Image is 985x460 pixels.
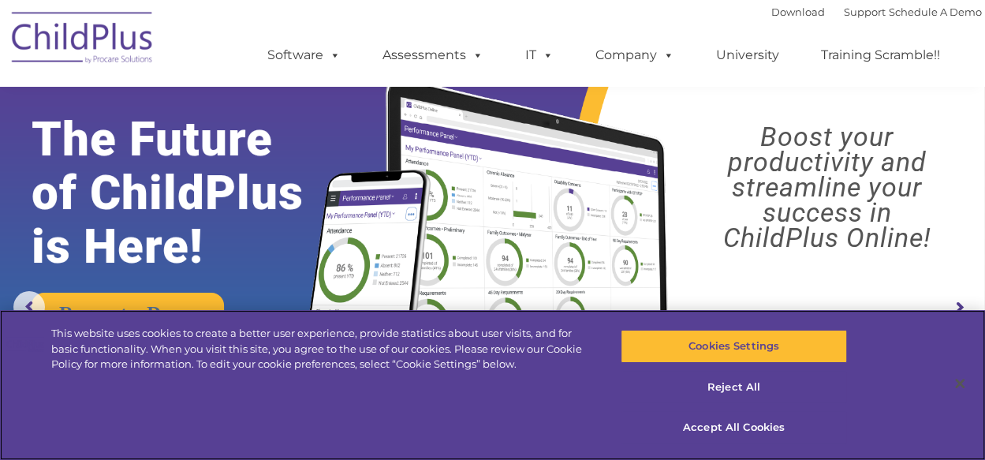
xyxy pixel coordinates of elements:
button: Reject All [621,371,847,404]
rs-layer: The Future of ChildPlus is Here! [32,113,346,274]
button: Accept All Cookies [621,411,847,444]
img: ChildPlus by Procare Solutions [4,1,162,80]
a: Support [844,6,886,18]
a: Training Scramble!! [805,39,956,71]
span: Last name [219,104,267,116]
button: Close [942,366,977,401]
a: University [700,39,795,71]
span: Phone number [219,169,286,181]
a: IT [509,39,569,71]
a: Software [252,39,356,71]
div: This website uses cookies to create a better user experience, provide statistics about user visit... [51,326,591,372]
button: Cookies Settings [621,330,847,363]
a: Download [771,6,825,18]
a: Schedule A Demo [889,6,982,18]
a: Assessments [367,39,499,71]
font: | [771,6,982,18]
rs-layer: Boost your productivity and streamline your success in ChildPlus Online! [681,124,973,250]
a: Company [580,39,690,71]
a: Request a Demo [32,293,224,335]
